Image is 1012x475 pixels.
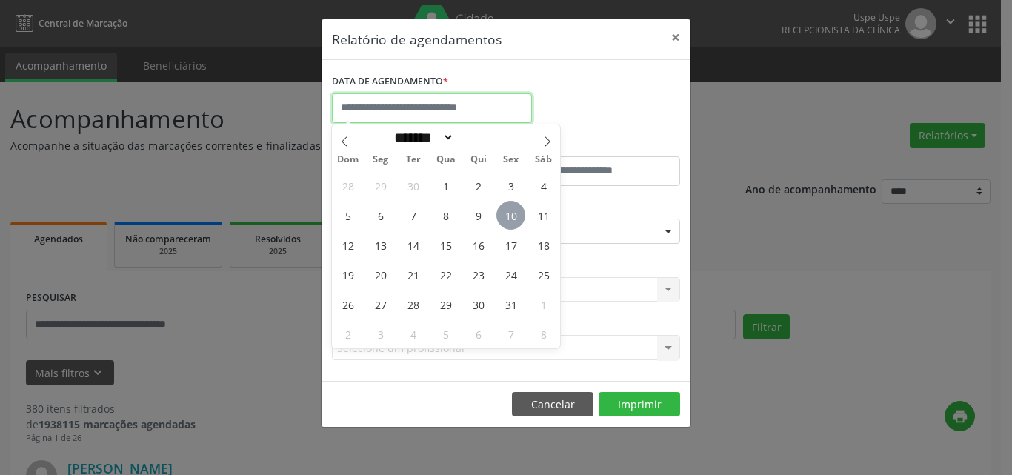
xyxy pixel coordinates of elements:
[430,155,462,165] span: Qua
[333,230,362,259] span: Outubro 12, 2025
[399,290,427,319] span: Outubro 28, 2025
[332,70,448,93] label: DATA DE AGENDAMENTO
[431,260,460,289] span: Outubro 22, 2025
[364,155,397,165] span: Seg
[512,392,593,417] button: Cancelar
[496,260,525,289] span: Outubro 24, 2025
[529,201,558,230] span: Outubro 11, 2025
[496,201,525,230] span: Outubro 10, 2025
[496,290,525,319] span: Outubro 31, 2025
[431,201,460,230] span: Outubro 8, 2025
[529,290,558,319] span: Novembro 1, 2025
[496,171,525,200] span: Outubro 3, 2025
[366,290,395,319] span: Outubro 27, 2025
[333,319,362,348] span: Novembro 2, 2025
[496,319,525,348] span: Novembro 7, 2025
[366,201,395,230] span: Outubro 6, 2025
[366,319,395,348] span: Novembro 3, 2025
[529,319,558,348] span: Novembro 8, 2025
[431,319,460,348] span: Novembro 5, 2025
[333,260,362,289] span: Outubro 19, 2025
[333,201,362,230] span: Outubro 5, 2025
[333,290,362,319] span: Outubro 26, 2025
[464,260,493,289] span: Outubro 23, 2025
[454,130,503,145] input: Year
[529,260,558,289] span: Outubro 25, 2025
[464,290,493,319] span: Outubro 30, 2025
[431,230,460,259] span: Outubro 15, 2025
[389,130,454,145] select: Month
[399,201,427,230] span: Outubro 7, 2025
[464,201,493,230] span: Outubro 9, 2025
[399,230,427,259] span: Outubro 14, 2025
[397,155,430,165] span: Ter
[333,171,362,200] span: Setembro 28, 2025
[464,319,493,348] span: Novembro 6, 2025
[366,260,395,289] span: Outubro 20, 2025
[399,319,427,348] span: Novembro 4, 2025
[496,230,525,259] span: Outubro 17, 2025
[399,171,427,200] span: Setembro 30, 2025
[495,155,527,165] span: Sex
[462,155,495,165] span: Qui
[332,155,364,165] span: Dom
[529,171,558,200] span: Outubro 4, 2025
[366,230,395,259] span: Outubro 13, 2025
[332,30,502,49] h5: Relatório de agendamentos
[464,230,493,259] span: Outubro 16, 2025
[527,155,560,165] span: Sáb
[661,19,690,56] button: Close
[366,171,395,200] span: Setembro 29, 2025
[599,392,680,417] button: Imprimir
[431,171,460,200] span: Outubro 1, 2025
[399,260,427,289] span: Outubro 21, 2025
[510,133,680,156] label: ATÉ
[464,171,493,200] span: Outubro 2, 2025
[529,230,558,259] span: Outubro 18, 2025
[431,290,460,319] span: Outubro 29, 2025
